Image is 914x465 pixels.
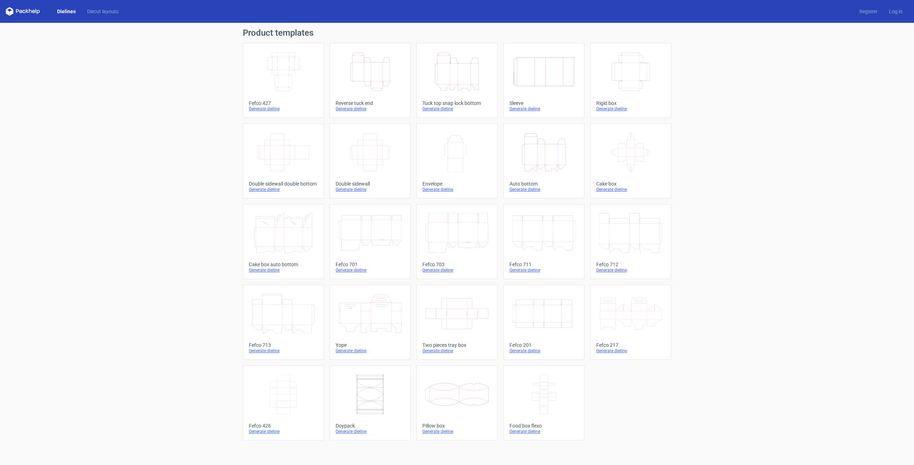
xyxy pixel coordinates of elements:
[81,8,124,15] a: Diecut layouts
[249,100,318,106] div: Fefco 427
[854,8,883,15] a: Register
[596,187,665,192] div: Generate dieline
[249,106,318,112] div: Generate dieline
[422,342,491,348] div: Two pieces tray box
[336,429,405,434] div: Generate dieline
[336,348,405,354] div: Generate dieline
[416,285,497,360] a: Two pieces tray boxGenerate dieline
[243,43,324,118] a: Fefco 427Generate dieline
[330,43,411,118] a: Reverse tuck endGenerate dieline
[509,106,578,112] div: Generate dieline
[336,187,405,192] div: Generate dieline
[249,181,318,187] div: Double sidewall double bottom
[422,429,491,434] div: Generate dieline
[243,29,671,37] h1: Product templates
[422,348,491,354] div: Generate dieline
[590,43,671,118] a: Rigid boxGenerate dieline
[416,123,497,198] a: EnvelopeGenerate dieline
[509,187,578,192] div: Generate dieline
[503,204,584,279] a: Fefco 711Generate dieline
[509,100,578,106] div: Sleeve
[330,123,411,198] a: Double sidewallGenerate dieline
[503,285,584,360] a: Fefco 201Generate dieline
[590,123,671,198] a: Cake boxGenerate dieline
[422,267,491,273] div: Generate dieline
[509,423,578,429] div: Food box flexo
[249,429,318,434] div: Generate dieline
[503,43,584,118] a: SleeveGenerate dieline
[243,285,324,360] a: Fefco 713Generate dieline
[330,365,411,440] a: DoypackGenerate dieline
[336,262,405,267] div: Fefco 701
[422,262,491,267] div: Fefco 703
[336,342,405,348] div: Yope
[596,267,665,273] div: Generate dieline
[249,262,318,267] div: Cake box auto bottom
[249,342,318,348] div: Fefco 713
[422,106,491,112] div: Generate dieline
[243,123,324,198] a: Double sidewall double bottomGenerate dieline
[336,100,405,106] div: Reverse tuck end
[330,204,411,279] a: Fefco 701Generate dieline
[51,8,81,15] a: Dielines
[596,106,665,112] div: Generate dieline
[509,342,578,348] div: Fefco 201
[249,267,318,273] div: Generate dieline
[883,8,908,15] a: Log in
[416,43,497,118] a: Tuck top snap lock bottomGenerate dieline
[596,181,665,187] div: Cake box
[249,187,318,192] div: Generate dieline
[596,342,665,348] div: Fefco 217
[330,285,411,360] a: YopeGenerate dieline
[422,100,491,106] div: Tuck top snap lock bottom
[503,365,584,440] a: Food box flexoGenerate dieline
[422,181,491,187] div: Envelope
[509,429,578,434] div: Generate dieline
[336,423,405,429] div: Doypack
[590,204,671,279] a: Fefco 712Generate dieline
[596,100,665,106] div: Rigid box
[249,348,318,354] div: Generate dieline
[422,187,491,192] div: Generate dieline
[590,285,671,360] a: Fefco 217Generate dieline
[249,423,318,429] div: Fefco 426
[596,262,665,267] div: Fefco 712
[596,348,665,354] div: Generate dieline
[509,262,578,267] div: Fefco 711
[336,181,405,187] div: Double sidewall
[416,204,497,279] a: Fefco 703Generate dieline
[243,365,324,440] a: Fefco 426Generate dieline
[336,267,405,273] div: Generate dieline
[509,348,578,354] div: Generate dieline
[243,204,324,279] a: Cake box auto bottomGenerate dieline
[503,123,584,198] a: Auto bottomGenerate dieline
[336,106,405,112] div: Generate dieline
[416,365,497,440] a: Pillow boxGenerate dieline
[509,267,578,273] div: Generate dieline
[509,181,578,187] div: Auto bottom
[422,423,491,429] div: Pillow box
